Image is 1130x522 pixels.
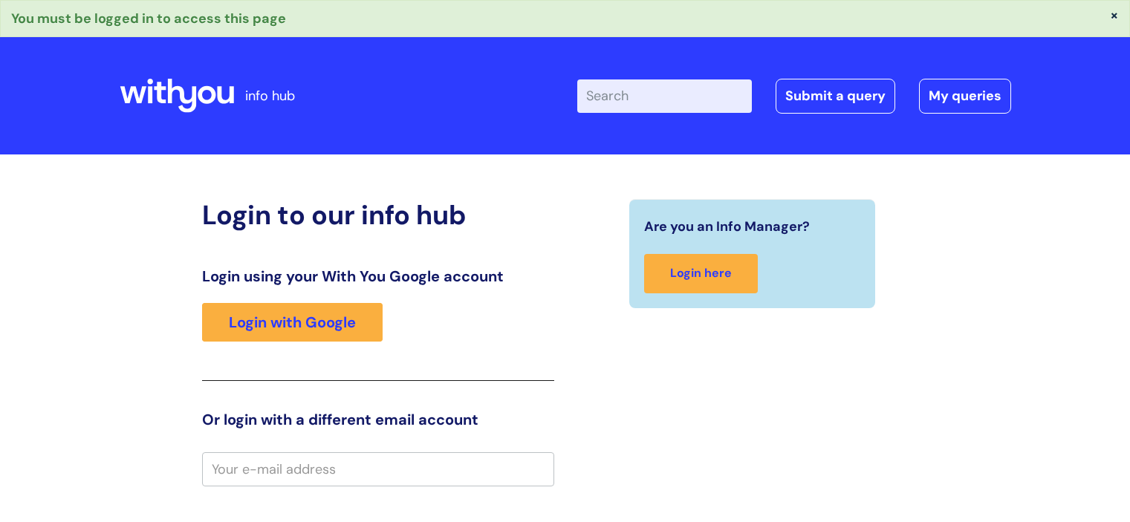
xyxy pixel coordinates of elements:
[577,79,752,112] input: Search
[1110,8,1119,22] button: ×
[202,199,554,231] h2: Login to our info hub
[245,84,295,108] p: info hub
[202,411,554,428] h3: Or login with a different email account
[202,452,554,486] input: Your e-mail address
[776,79,895,113] a: Submit a query
[202,303,383,342] a: Login with Google
[202,267,554,285] h3: Login using your With You Google account
[919,79,1011,113] a: My queries
[644,254,758,293] a: Login here
[644,215,810,238] span: Are you an Info Manager?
